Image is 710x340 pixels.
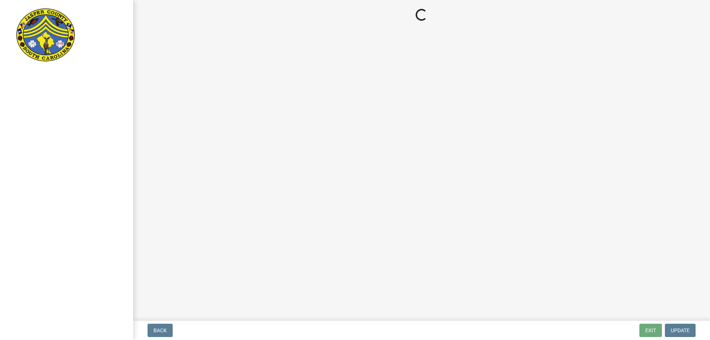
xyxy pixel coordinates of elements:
button: Back [148,324,173,337]
button: Exit [639,324,662,337]
span: Back [153,327,167,333]
button: Update [665,324,696,337]
img: Jasper County, South Carolina [15,8,77,63]
span: Update [671,327,690,333]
